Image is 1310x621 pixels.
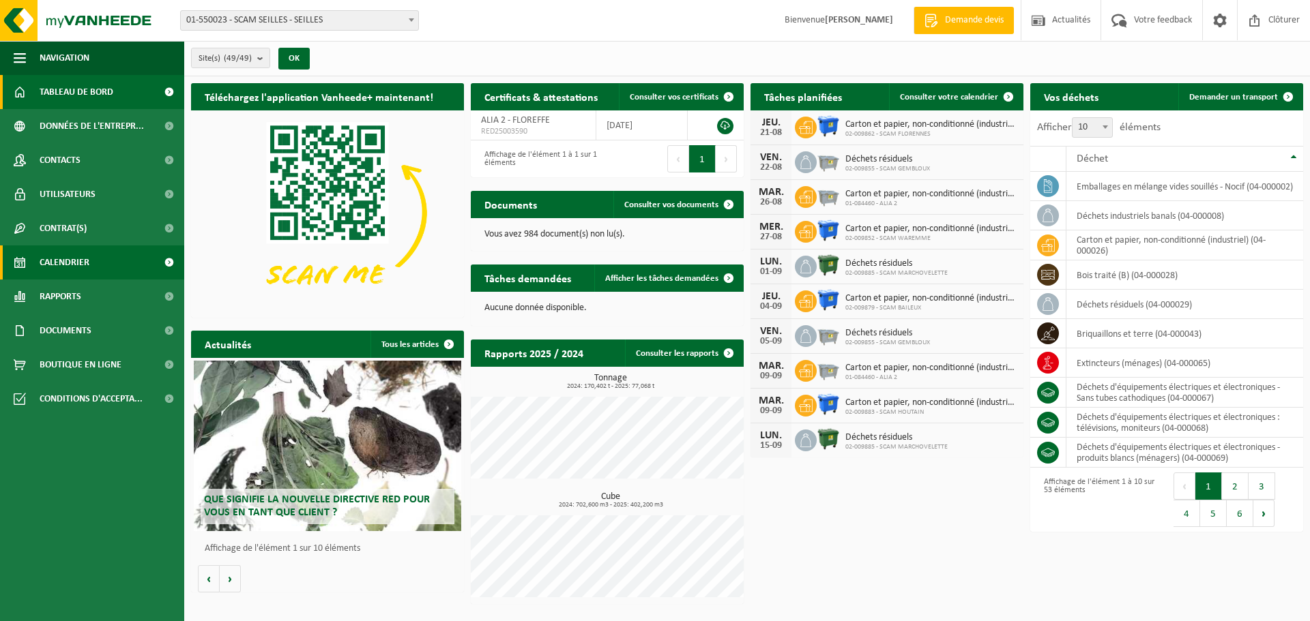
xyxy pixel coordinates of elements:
span: Contacts [40,143,81,177]
span: Navigation [40,41,89,75]
span: Que signifie la nouvelle directive RED pour vous en tant que client ? [204,494,430,518]
span: Consulter vos documents [624,200,718,209]
img: WB-2500-GAL-GY-01 [817,323,840,346]
label: Afficher éléments [1037,122,1161,133]
div: 21-08 [757,128,785,138]
span: RED25003590 [481,126,585,137]
span: 02-009885 - SCAM MARCHOVELETTE [845,443,948,451]
span: 02-009879 - SCAM BAILEUX [845,304,1017,312]
span: Carton et papier, non-conditionné (industriel) [845,293,1017,304]
strong: [PERSON_NAME] [825,15,893,25]
button: 5 [1200,500,1227,527]
span: 02-009852 - SCAM WAREMME [845,234,1017,243]
span: 02-009883 - SCAM HOUTAIN [845,408,1017,416]
span: Déchets résiduels [845,154,930,165]
a: Consulter vos certificats [619,83,742,110]
span: Données de l'entrepr... [40,109,144,143]
button: Next [716,145,737,172]
span: 01-084460 - ALIA 2 [845,200,1017,208]
span: Consulter vos certificats [630,93,718,102]
td: déchets d'équipements électriques et électroniques : télévisions, moniteurs (04-000068) [1066,408,1303,438]
div: Affichage de l'élément 1 à 1 sur 1 éléments [478,144,600,174]
button: Previous [1174,472,1195,500]
button: 3 [1249,472,1275,500]
span: 02-009885 - SCAM MARCHOVELETTE [845,269,948,277]
button: Next [1253,500,1275,527]
button: 2 [1222,472,1249,500]
button: 1 [1195,472,1222,500]
td: extincteurs (ménages) (04-000065) [1066,348,1303,378]
h2: Téléchargez l'application Vanheede+ maintenant! [191,83,447,110]
div: LUN. [757,430,785,441]
img: WB-2500-GAL-GY-01 [817,184,840,207]
a: Tous les articles [370,331,463,358]
div: 27-08 [757,232,785,242]
td: carton et papier, non-conditionné (industriel) (04-000026) [1066,230,1303,260]
span: 02-009855 - SCAM GEMBLOUX [845,339,930,347]
span: 01-550023 - SCAM SEILLES - SEILLES [180,10,419,31]
span: Documents [40,314,91,348]
span: Déchets résiduels [845,432,948,443]
img: WB-2500-GAL-GY-01 [817,358,840,381]
img: WB-1100-HPE-GN-01 [817,254,840,277]
div: 05-09 [757,337,785,346]
span: 01-084460 - ALIA 2 [845,374,1017,382]
a: Consulter les rapports [625,339,742,367]
h2: Vos déchets [1030,83,1112,110]
span: ALIA 2 - FLOREFFE [481,115,550,125]
span: Demander un transport [1189,93,1278,102]
div: Affichage de l'élément 1 à 10 sur 53 éléments [1037,471,1160,528]
div: VEN. [757,152,785,163]
h2: Actualités [191,331,265,357]
div: MAR. [757,187,785,198]
div: 01-09 [757,267,785,277]
span: 02-009855 - SCAM GEMBLOUX [845,165,930,173]
div: LUN. [757,256,785,267]
p: Aucune donnée disponible. [484,303,730,313]
span: Déchets résiduels [845,258,948,269]
button: 1 [689,145,716,172]
span: Carton et papier, non-conditionné (industriel) [845,363,1017,374]
span: 10 [1072,117,1113,138]
h2: Documents [471,191,551,217]
td: [DATE] [596,110,688,140]
div: 26-08 [757,198,785,207]
img: WB-1100-HPE-BE-01 [817,393,840,416]
button: Volgende [220,565,241,592]
a: Consulter votre calendrier [889,83,1022,110]
a: Que signifie la nouvelle directive RED pour vous en tant que client ? [194,361,461,531]
span: Tableau de bord [40,75,113,109]
button: Site(s)(49/49) [191,48,270,68]
span: Calendrier [40,245,89,279]
span: Contrat(s) [40,211,87,245]
div: MAR. [757,361,785,372]
div: JEU. [757,291,785,302]
h2: Tâches planifiées [751,83,856,110]
h3: Cube [478,492,744,509]
h2: Tâches demandées [471,264,585,291]
a: Demande devis [914,7,1014,34]
span: Demande devis [942,14,1007,27]
img: WB-1100-HPE-BE-01 [817,219,840,242]
span: Déchet [1077,153,1108,164]
a: Afficher les tâches demandées [594,264,742,292]
span: 01-550023 - SCAM SEILLES - SEILLES [181,11,418,30]
span: Carton et papier, non-conditionné (industriel) [845,189,1017,200]
button: Previous [667,145,689,172]
div: 09-09 [757,372,785,381]
div: 04-09 [757,302,785,312]
span: Afficher les tâches demandées [605,274,718,283]
td: déchets industriels banals (04-000008) [1066,201,1303,230]
span: Conditions d'accepta... [40,382,143,416]
span: Déchets résiduels [845,328,930,339]
td: déchets résiduels (04-000029) [1066,290,1303,319]
h2: Rapports 2025 / 2024 [471,339,597,366]
button: Vorige [198,565,220,592]
img: WB-1100-HPE-GN-01 [817,427,840,451]
span: Carton et papier, non-conditionné (industriel) [845,397,1017,408]
td: briquaillons et terre (04-000043) [1066,319,1303,348]
img: Download de VHEPlus App [191,110,464,315]
button: OK [278,48,310,70]
span: Site(s) [199,48,252,69]
span: Rapports [40,279,81,314]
